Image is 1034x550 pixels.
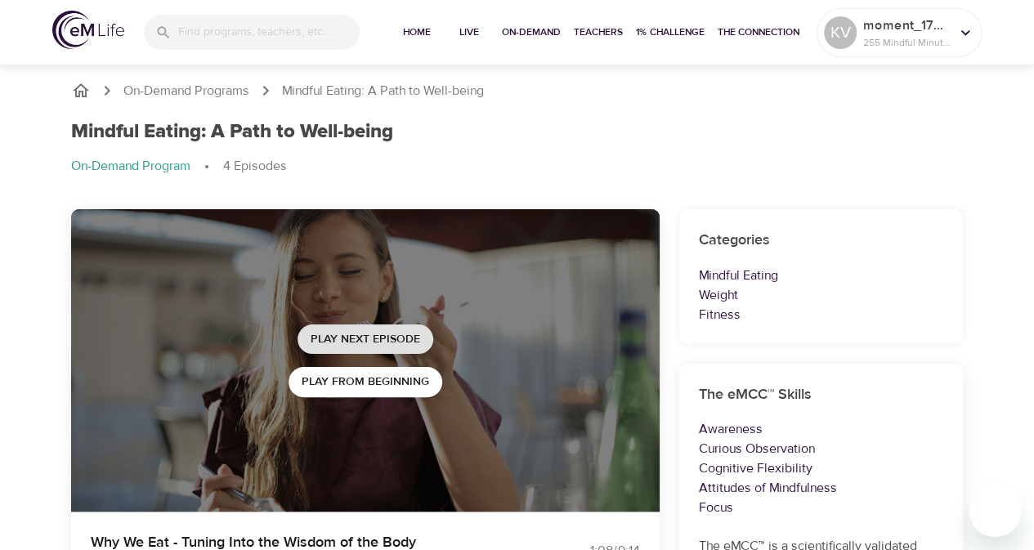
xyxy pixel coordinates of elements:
p: 255 Mindful Minutes [863,35,950,50]
span: Play from beginning [302,372,429,392]
span: Home [397,24,436,41]
h6: Categories [699,229,944,253]
p: Fitness [699,305,944,324]
nav: breadcrumb [71,81,964,101]
input: Find programs, teachers, etc... [178,15,360,50]
span: On-Demand [502,24,561,41]
span: 1% Challenge [636,24,705,41]
p: Mindful Eating: A Path to Well-being [282,82,484,101]
p: 4 Episodes [223,157,287,176]
div: KV [824,16,857,49]
a: On-Demand Programs [123,82,249,101]
p: Focus [699,498,944,517]
span: Live [450,24,489,41]
p: Attitudes of Mindfulness [699,478,944,498]
p: Weight [699,285,944,305]
p: On-Demand Program [71,157,190,176]
h1: Mindful Eating: A Path to Well-being [71,120,393,144]
span: The Connection [718,24,799,41]
span: Teachers [574,24,623,41]
button: Play from beginning [289,367,442,397]
p: Curious Observation [699,439,944,458]
h6: The eMCC™ Skills [699,383,944,407]
img: logo [52,11,124,49]
nav: breadcrumb [71,157,964,177]
p: Cognitive Flexibility [699,458,944,478]
p: Awareness [699,419,944,439]
p: moment_1755283842 [863,16,950,35]
p: Mindful Eating [699,266,944,285]
button: Play Next Episode [298,324,433,355]
iframe: Button to launch messaging window [969,485,1021,537]
span: Play Next Episode [311,329,420,350]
